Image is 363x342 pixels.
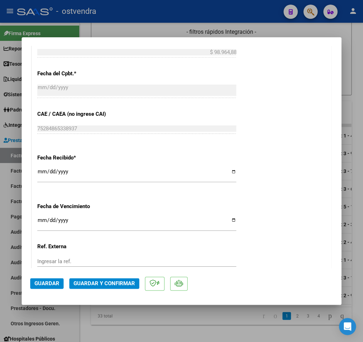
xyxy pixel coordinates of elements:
p: CAE / CAEA (no ingrese CAI) [37,110,124,118]
p: Fecha de Vencimiento [37,202,124,211]
div: Open Intercom Messenger [339,318,356,335]
span: Guardar y Confirmar [74,280,135,287]
p: Fecha Recibido [37,154,124,162]
p: Fecha del Cpbt. [37,70,124,78]
button: Guardar y Confirmar [69,278,139,289]
span: Guardar [34,280,59,287]
p: Ref. Externa [37,243,124,251]
button: Guardar [30,278,64,289]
